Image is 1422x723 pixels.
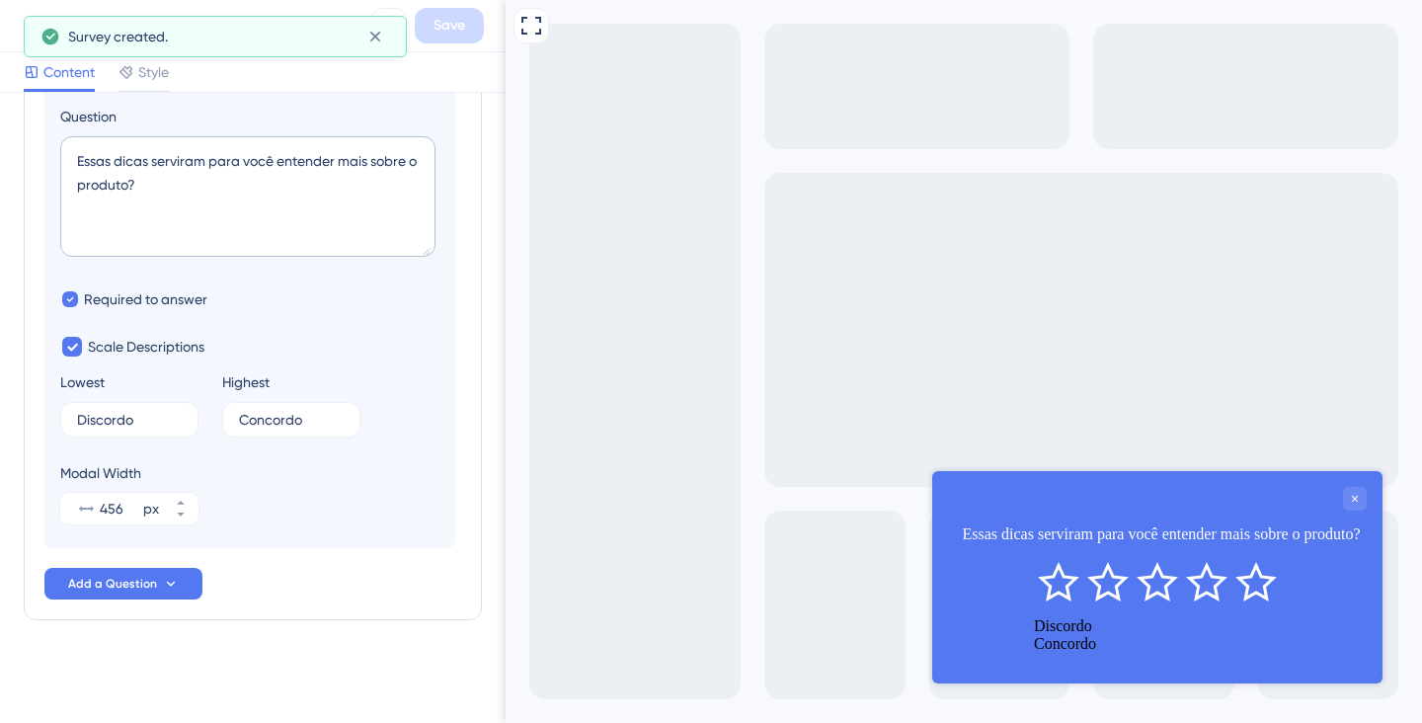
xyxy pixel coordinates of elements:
span: Scale Descriptions [88,335,204,359]
textarea: Essas dicas serviram para você entender mais sobre o produto? [60,136,435,257]
input: Type the value [77,413,182,427]
div: Highest [222,370,270,394]
span: Style [138,60,169,84]
button: px [163,493,198,509]
div: Modal Width [60,461,198,485]
span: Save [434,14,465,38]
div: px [143,497,159,521]
label: Question [60,105,439,128]
span: Add a Question [68,576,157,592]
input: Type the value [239,413,344,427]
div: Lowest [60,370,105,394]
button: Add a Question [44,568,202,600]
button: Save [415,8,484,43]
input: px [100,497,139,521]
span: Required to answer [84,287,207,311]
button: px [163,509,198,524]
span: Content [43,60,95,84]
iframe: UserGuiding Survey [427,471,877,683]
div: New Survey [63,12,363,40]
